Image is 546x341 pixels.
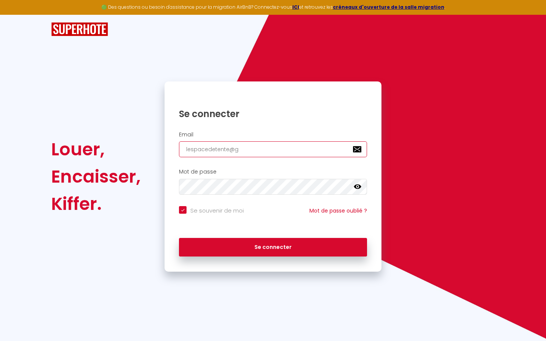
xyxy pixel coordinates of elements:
[179,238,367,257] button: Se connecter
[51,190,141,217] div: Kiffer.
[292,4,299,10] a: ICI
[179,108,367,120] h1: Se connecter
[179,169,367,175] h2: Mot de passe
[179,141,367,157] input: Ton Email
[333,4,444,10] a: créneaux d'ouverture de la salle migration
[309,207,367,214] a: Mot de passe oublié ?
[51,136,141,163] div: Louer,
[6,3,29,26] button: Ouvrir le widget de chat LiveChat
[179,131,367,138] h2: Email
[51,22,108,36] img: SuperHote logo
[51,163,141,190] div: Encaisser,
